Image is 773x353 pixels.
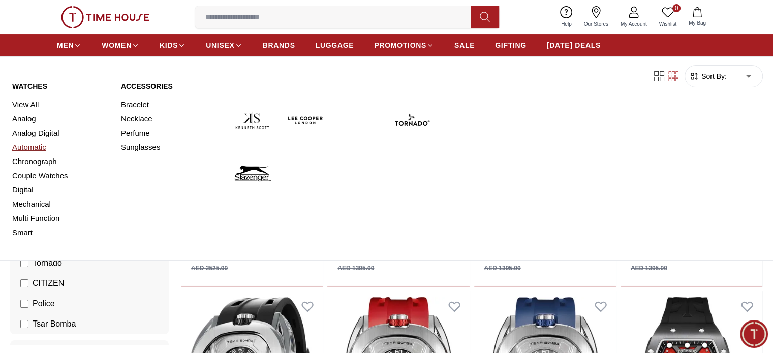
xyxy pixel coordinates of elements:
img: Slazenger [230,151,275,196]
div: AED 1395.00 [484,264,521,273]
span: My Account [616,20,651,28]
a: Sunglasses [121,140,218,154]
input: Police [20,300,28,308]
a: KIDS [160,36,185,54]
a: Mechanical [12,197,109,211]
a: Bracelet [121,98,218,112]
span: Tsar Bomba [33,318,76,330]
span: SALE [454,40,475,50]
a: Analog [12,112,109,126]
span: UNISEX [206,40,234,50]
span: 0 [672,4,681,12]
button: Sort By: [689,71,727,81]
div: Chat with us now [13,165,191,206]
span: BRANDS [263,40,295,50]
span: Chat with us now [47,179,173,192]
span: PROMOTIONS [374,40,426,50]
span: Police [33,298,55,310]
input: CITIZEN [20,279,28,287]
a: Accessories [121,81,218,91]
span: Tornado [33,257,62,269]
span: GIFTING [495,40,527,50]
a: Smart [12,226,109,240]
span: Home [41,259,61,267]
a: Multi Function [12,211,109,226]
span: Wishlist [655,20,681,28]
div: AED 1395.00 [337,264,374,273]
a: [DATE] DEALS [547,36,601,54]
span: Sort By: [699,71,727,81]
img: Company logo [14,13,34,34]
a: Chronograph [12,154,109,169]
a: WOMEN [102,36,139,54]
input: Tornado [20,259,28,267]
span: Our Stores [580,20,612,28]
div: Timehousecompany [13,87,191,126]
a: Analog Digital [12,126,109,140]
div: AED 1395.00 [631,264,667,273]
img: Tornado [389,98,435,143]
a: Digital [12,183,109,197]
a: View All [12,98,109,112]
div: Home [4,236,99,270]
a: Necklace [121,112,218,126]
span: My Bag [685,19,710,27]
a: Automatic [12,140,109,154]
div: Find your dream watch—experts ready to assist! [13,131,191,152]
span: CITIZEN [33,277,64,290]
div: Conversation [101,236,200,270]
div: Chat Widget [740,320,768,348]
span: [DATE] DEALS [547,40,601,50]
a: Watches [12,81,109,91]
a: BRANDS [263,36,295,54]
img: Lee Cooper [283,98,328,143]
span: Conversation [127,259,173,267]
a: GIFTING [495,36,527,54]
a: Our Stores [578,4,614,30]
img: Kenneth Scott [230,98,275,143]
a: Help [555,4,578,30]
a: 0Wishlist [653,4,683,30]
img: Quantum [336,98,382,143]
a: Couple Watches [12,169,109,183]
button: My Bag [683,5,712,29]
a: MEN [57,36,81,54]
a: PROMOTIONS [374,36,434,54]
span: WOMEN [102,40,132,50]
a: UNISEX [206,36,242,54]
input: Tsar Bomba [20,320,28,328]
img: ... [61,6,149,28]
div: AED 2525.00 [191,264,228,273]
span: KIDS [160,40,178,50]
a: LUGGAGE [316,36,354,54]
span: MEN [57,40,74,50]
a: SALE [454,36,475,54]
a: Perfume [121,126,218,140]
span: LUGGAGE [316,40,354,50]
span: Help [557,20,576,28]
